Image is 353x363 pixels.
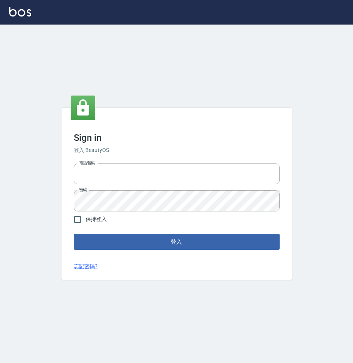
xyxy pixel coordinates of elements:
[74,132,280,143] h3: Sign in
[79,187,87,193] label: 密碼
[74,262,98,271] a: 忘記密碼?
[74,234,280,250] button: 登入
[79,160,95,166] label: 電話號碼
[74,146,280,154] h6: 登入 BeautyOS
[86,215,107,223] span: 保持登入
[9,7,31,16] img: Logo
